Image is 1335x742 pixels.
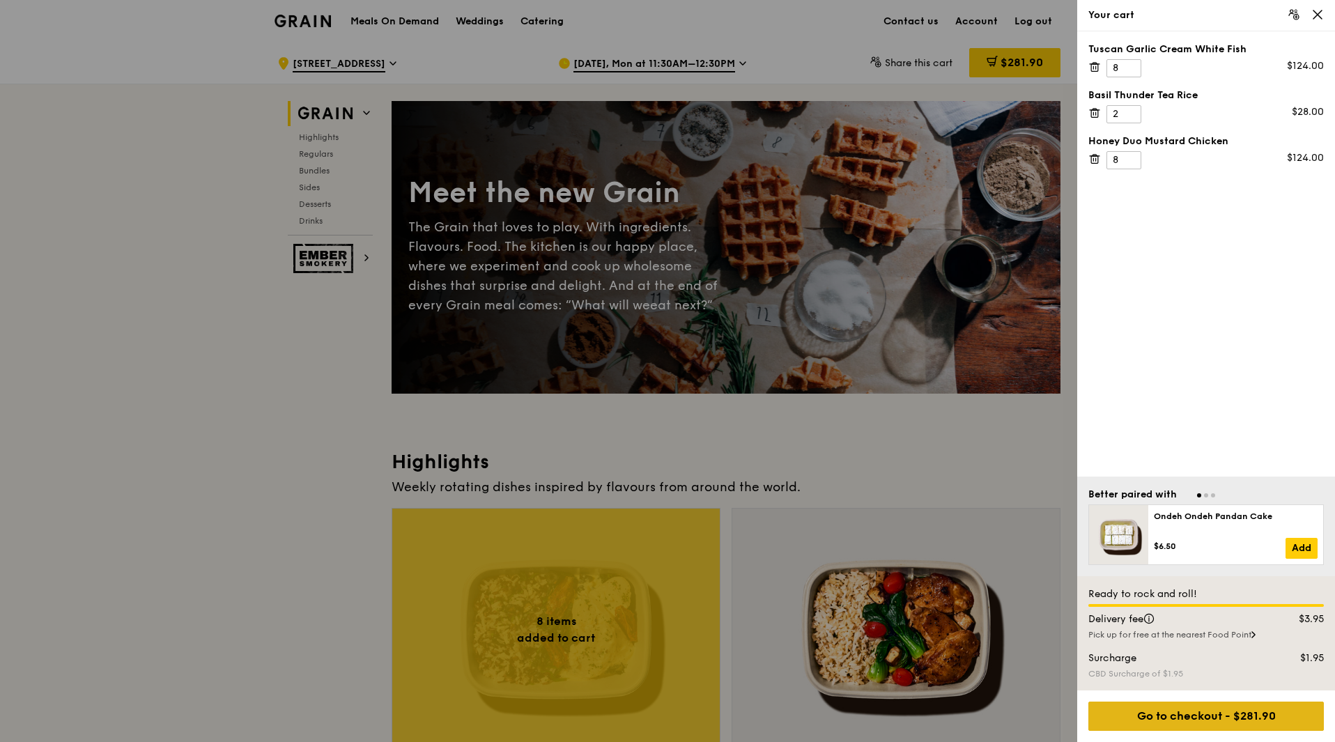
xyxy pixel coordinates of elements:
[1088,629,1324,640] div: Pick up for free at the nearest Food Point
[1204,493,1208,497] span: Go to slide 2
[1211,493,1215,497] span: Go to slide 3
[1088,8,1324,22] div: Your cart
[1088,702,1324,731] div: Go to checkout - $281.90
[1080,612,1270,626] div: Delivery fee
[1088,134,1324,148] div: Honey Duo Mustard Chicken
[1088,488,1177,502] div: Better paired with
[1088,587,1324,601] div: Ready to rock and roll!
[1270,651,1333,665] div: $1.95
[1088,88,1324,102] div: Basil Thunder Tea Rice
[1286,538,1318,559] a: Add
[1292,105,1324,119] div: $28.00
[1154,541,1286,552] div: $6.50
[1088,668,1324,679] div: CBD Surcharge of $1.95
[1270,612,1333,626] div: $3.95
[1154,511,1318,522] div: Ondeh Ondeh Pandan Cake
[1080,651,1270,665] div: Surcharge
[1197,493,1201,497] span: Go to slide 1
[1287,151,1324,165] div: $124.00
[1287,59,1324,73] div: $124.00
[1088,42,1324,56] div: Tuscan Garlic Cream White Fish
